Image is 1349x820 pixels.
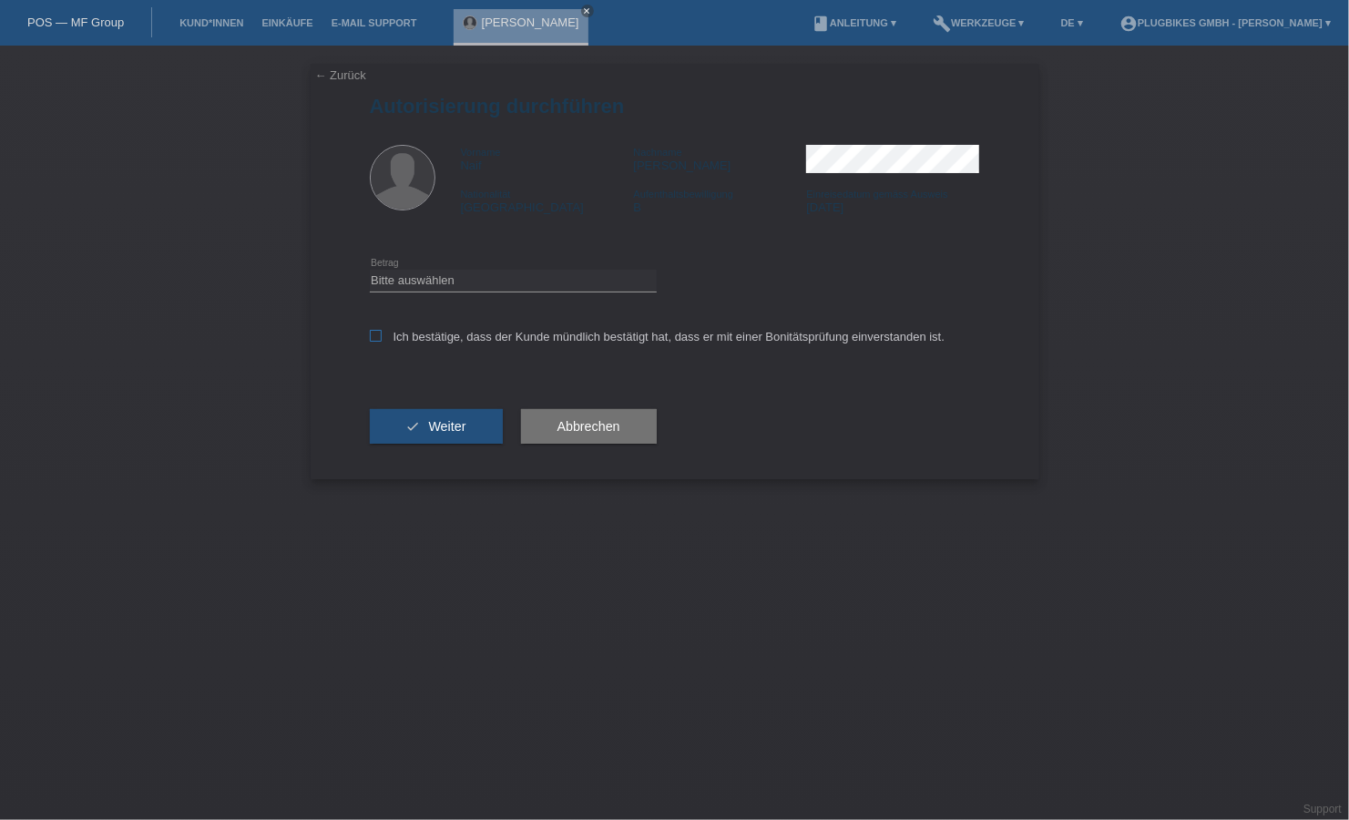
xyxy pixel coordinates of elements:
h1: Autorisierung durchführen [370,95,980,118]
i: check [406,419,421,434]
a: E-Mail Support [322,17,426,28]
label: Ich bestätige, dass der Kunde mündlich bestätigt hat, dass er mit einer Bonitätsprüfung einversta... [370,330,945,343]
a: bookAnleitung ▾ [802,17,905,28]
span: Weiter [428,419,465,434]
div: [DATE] [806,187,979,214]
a: Support [1303,803,1342,815]
span: Nationalität [461,189,511,200]
button: Abbrechen [521,409,657,444]
span: Aufenthaltsbewilligung [633,189,732,200]
a: buildWerkzeuge ▾ [924,17,1034,28]
i: close [583,6,592,15]
span: Einreisedatum gemäss Ausweis [806,189,947,200]
i: book [812,15,830,33]
a: [PERSON_NAME] [482,15,579,29]
a: Einkäufe [252,17,322,28]
span: Vorname [461,147,501,158]
button: check Weiter [370,409,503,444]
span: Nachname [633,147,681,158]
i: account_circle [1119,15,1138,33]
span: Abbrechen [557,419,620,434]
div: B [633,187,806,214]
a: Kund*innen [170,17,252,28]
div: [PERSON_NAME] [633,145,806,172]
a: POS — MF Group [27,15,124,29]
div: [GEOGRAPHIC_DATA] [461,187,634,214]
a: account_circlePlugBikes GmbH - [PERSON_NAME] ▾ [1110,17,1340,28]
div: Naif [461,145,634,172]
a: DE ▾ [1052,17,1092,28]
a: close [581,5,594,17]
a: ← Zurück [315,68,366,82]
i: build [933,15,951,33]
